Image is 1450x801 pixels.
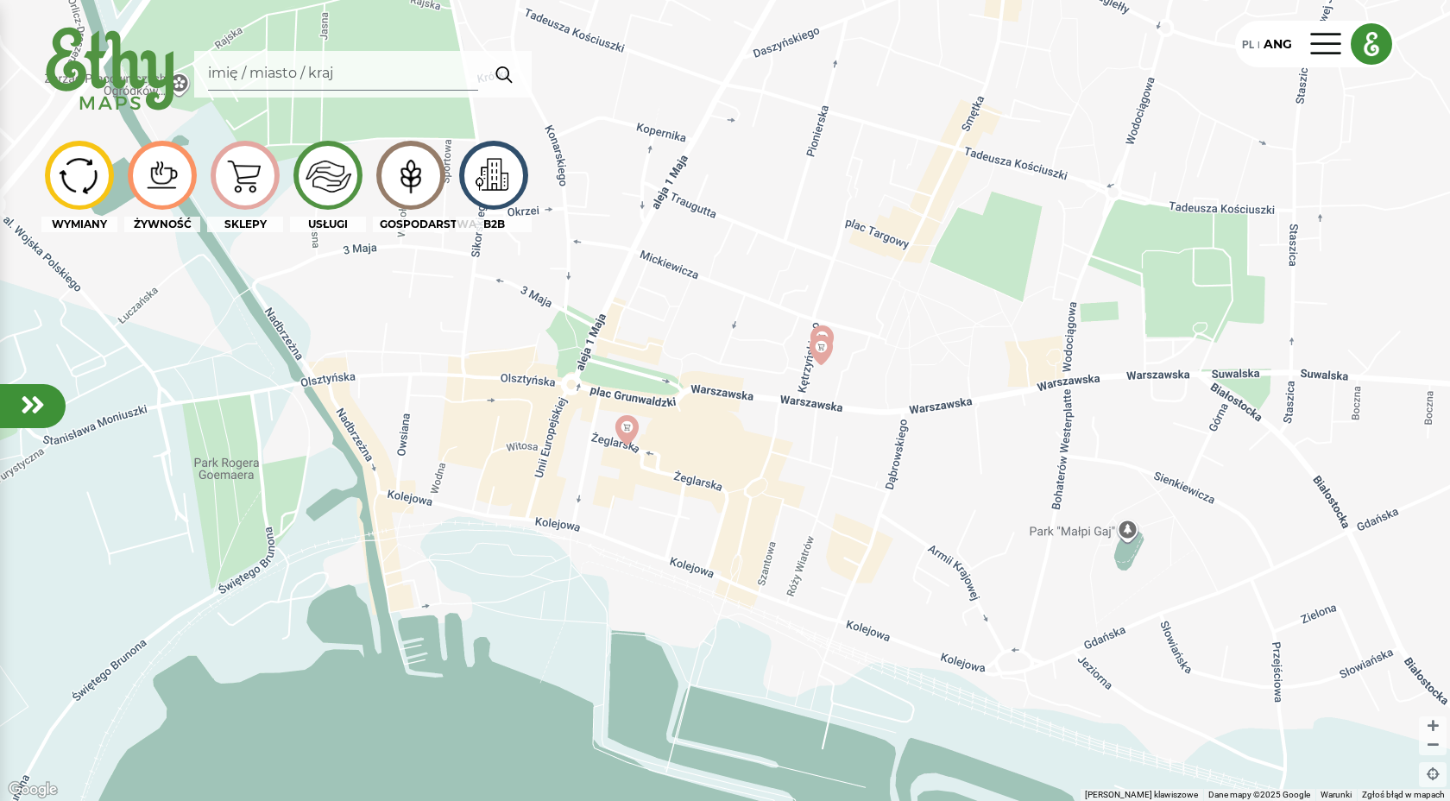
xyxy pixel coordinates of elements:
font: ŻYWNOŚĆ [134,218,192,230]
img: Google [4,779,61,801]
img: ikona-obraz [216,148,274,203]
img: ikona-obraz [381,148,439,203]
a: Warunki [1321,790,1352,799]
img: ikona-obraz [133,155,191,197]
img: ikona-obraz [50,150,108,200]
font: WYMIANY [52,218,107,230]
img: search.svg [489,57,520,91]
a: Zgłoś błąd w mapach [1362,790,1445,799]
a: Pokaż dziesięć obszarów w Mapach Google (otwiera się w nowym oknie) [4,779,61,801]
img: logo etyczne [41,21,180,120]
font: USŁUGI [308,218,348,230]
font: B2B [483,218,505,230]
font: Dane mapy ©2025 Google [1208,790,1310,799]
font: | [1258,40,1260,51]
input: Szukaj [208,58,478,91]
img: ikona-obraz [299,147,356,204]
font: GOSPODARSTWA [380,218,476,230]
img: logo_e.png [1352,24,1391,64]
img: ikona-obraz [464,150,522,201]
font: ANG [1264,36,1292,52]
font: SKLEPY [224,218,267,230]
font: PL [1242,40,1254,51]
button: Skróty klawiszowe [1085,789,1198,801]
